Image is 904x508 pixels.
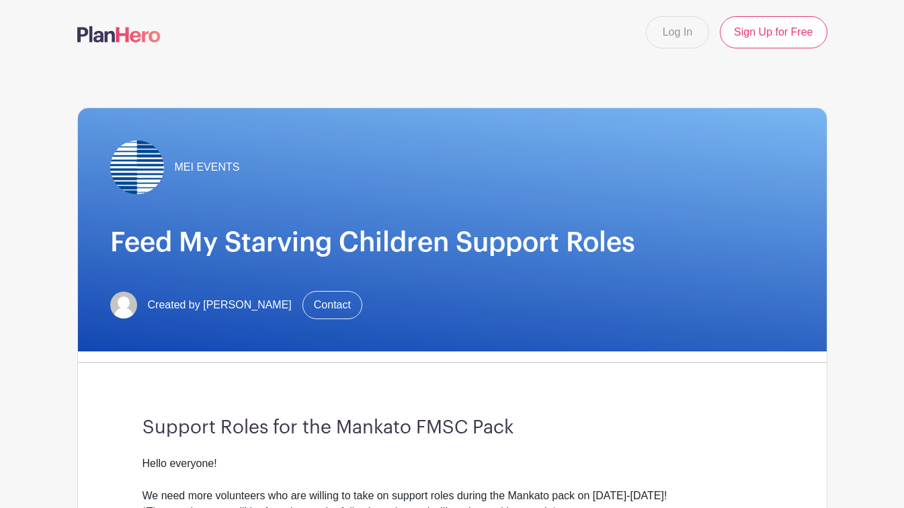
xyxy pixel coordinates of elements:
h3: Support Roles for the Mankato FMSC Pack [142,417,762,439]
span: Created by [PERSON_NAME] [148,297,292,313]
a: Contact [302,291,362,319]
img: meiusa-planhero-logo.png [110,140,164,194]
h1: Feed My Starving Children Support Roles [110,226,794,259]
a: Log In [646,16,709,48]
img: logo-507f7623f17ff9eddc593b1ce0a138ce2505c220e1c5a4e2b4648c50719b7d32.svg [77,26,161,42]
span: MEI EVENTS [175,159,240,175]
a: Sign Up for Free [720,16,827,48]
img: default-ce2991bfa6775e67f084385cd625a349d9dcbb7a52a09fb2fda1e96e2d18dcdb.png [110,292,137,319]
